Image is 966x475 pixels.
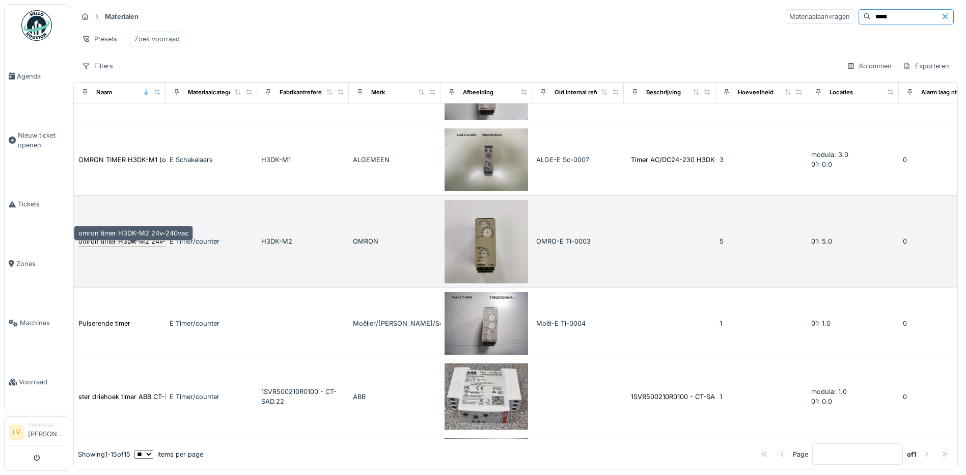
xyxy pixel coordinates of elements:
[21,10,52,41] img: Badge_color-CXgf-gQk.svg
[9,425,24,440] li: LV
[170,319,253,328] div: E Timer/counter
[811,398,832,405] span: 01: 0.0
[18,130,65,150] span: Nieuw ticket openen
[78,236,188,246] div: omron timer H3DK-M2 24v-240vac
[134,34,180,44] div: Zoek voorraad
[134,450,203,459] div: items per page
[907,450,917,459] strong: of 1
[536,236,620,246] div: OMRO-E Ti-0003
[77,59,118,73] div: Filters
[5,234,69,293] a: Zones
[78,155,210,165] div: OMRON TIMER H3DK-M1 (oud H3DE-M2)
[17,71,65,81] span: Agenda
[445,200,528,283] img: omron timer H3DK-M2 24v-240vac
[445,292,528,355] img: Pulserende timer
[898,59,954,73] div: Exporteren
[738,88,774,97] div: Hoeveelheid
[78,450,130,459] div: Showing 1 - 15 of 15
[353,236,436,246] div: OMRON
[96,88,112,97] div: Naam
[811,388,847,395] span: modula: 1.0
[811,320,831,327] span: 01: 1.0
[188,88,239,97] div: Materiaalcategorie
[261,236,345,246] div: H3DK-M2
[77,32,122,46] div: Presets
[353,155,436,165] div: ALGEMEEN
[20,318,65,328] span: Machines
[536,319,620,328] div: Moël-E Ti-0004
[280,88,333,97] div: Fabrikantreferentie
[811,151,848,159] span: modula: 3.0
[536,155,620,165] div: ALGE-E Sc-0007
[811,237,832,245] span: 01: 5.0
[28,421,65,429] div: Technicus
[631,155,810,165] div: Timer AC/DC24-230 H3DK-M1 (oud H3DE-M2) Omron ...
[170,155,253,165] div: E Schakelaars
[842,59,896,73] div: Kolommen
[720,319,803,328] div: 1
[371,88,385,97] div: Merk
[631,392,729,402] div: 1SVR500210R0100 - CT-SAD.22
[261,155,345,165] div: H3DK-M1
[5,105,69,175] a: Nieuw ticket openen
[5,353,69,412] a: Voorraad
[445,363,528,430] img: ster driehoek timer ABB CT-SAD.22
[353,392,436,402] div: ABB
[793,450,808,459] div: Page
[19,377,65,387] span: Voorraad
[555,88,616,97] div: Old internal reference
[101,12,143,21] strong: Materialen
[18,199,65,209] span: Tickets
[16,259,65,269] span: Zones
[78,319,130,328] div: Pulserende timer
[720,236,803,246] div: 5
[5,294,69,353] a: Machines
[445,128,528,191] img: OMRON TIMER H3DK-M1 (oud H3DE-M2)
[74,226,193,241] div: omron timer H3DK-M2 24v-240vac
[353,319,436,328] div: Moëller/[PERSON_NAME]/Schneider/Telemecanique…
[646,88,681,97] div: Beschrijving
[170,392,253,402] div: E Timer/counter
[28,421,65,443] li: [PERSON_NAME]
[5,46,69,105] a: Agenda
[830,88,853,97] div: Locaties
[811,161,832,168] span: 01: 0.0
[785,9,854,24] div: Materiaalaanvragen
[9,421,65,445] a: LV Technicus[PERSON_NAME]
[5,175,69,234] a: Tickets
[78,392,240,402] div: ster driehoek timer ABB CT-[GEOGRAPHIC_DATA]22
[261,387,345,406] div: 1SVR500210R0100 - CT-SAD.22
[720,392,803,402] div: 1
[170,236,253,246] div: E Timer/counter
[720,155,803,165] div: 3
[463,88,493,97] div: Afbeelding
